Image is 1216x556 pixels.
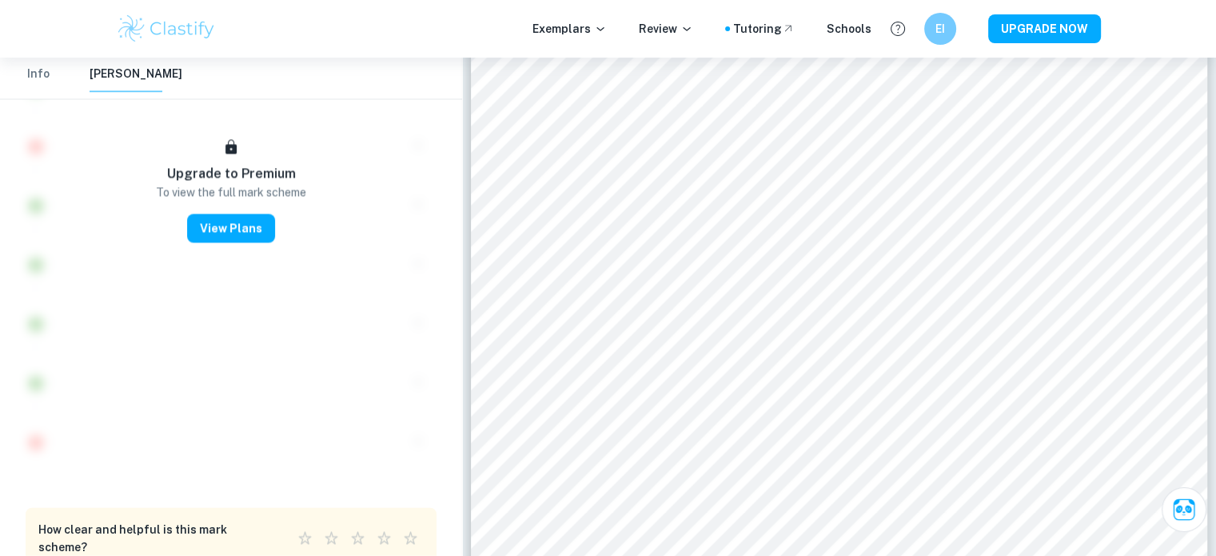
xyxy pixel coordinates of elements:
[90,58,182,93] button: [PERSON_NAME]
[38,521,273,556] h6: How clear and helpful is this mark scheme?
[733,20,795,38] a: Tutoring
[166,165,295,184] h6: Upgrade to Premium
[156,184,306,202] p: To view the full mark scheme
[924,13,956,45] button: EI
[827,20,871,38] a: Schools
[884,15,911,42] button: Help and Feedback
[988,14,1101,43] button: UPGRADE NOW
[532,20,607,38] p: Exemplars
[1162,487,1206,532] button: Ask Clai
[19,58,58,93] button: Info
[639,20,693,38] p: Review
[931,20,949,38] h6: EI
[187,214,275,243] button: View Plans
[116,13,217,45] img: Clastify logo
